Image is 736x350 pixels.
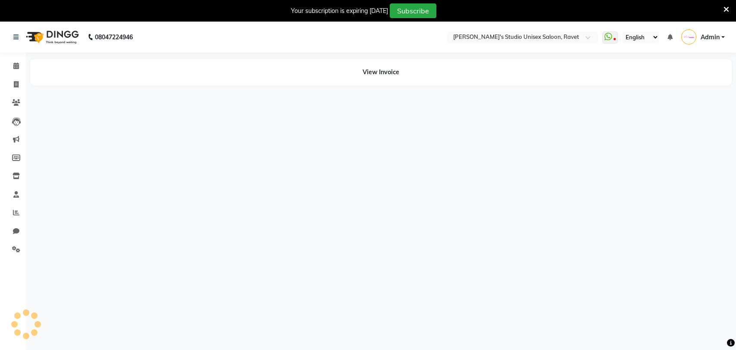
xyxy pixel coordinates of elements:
[95,25,133,49] b: 08047224946
[390,3,436,18] button: Subscribe
[291,6,388,16] div: Your subscription is expiring [DATE]
[701,33,720,42] span: Admin
[22,25,81,49] img: logo
[681,29,696,44] img: Admin
[30,59,732,85] div: View Invoice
